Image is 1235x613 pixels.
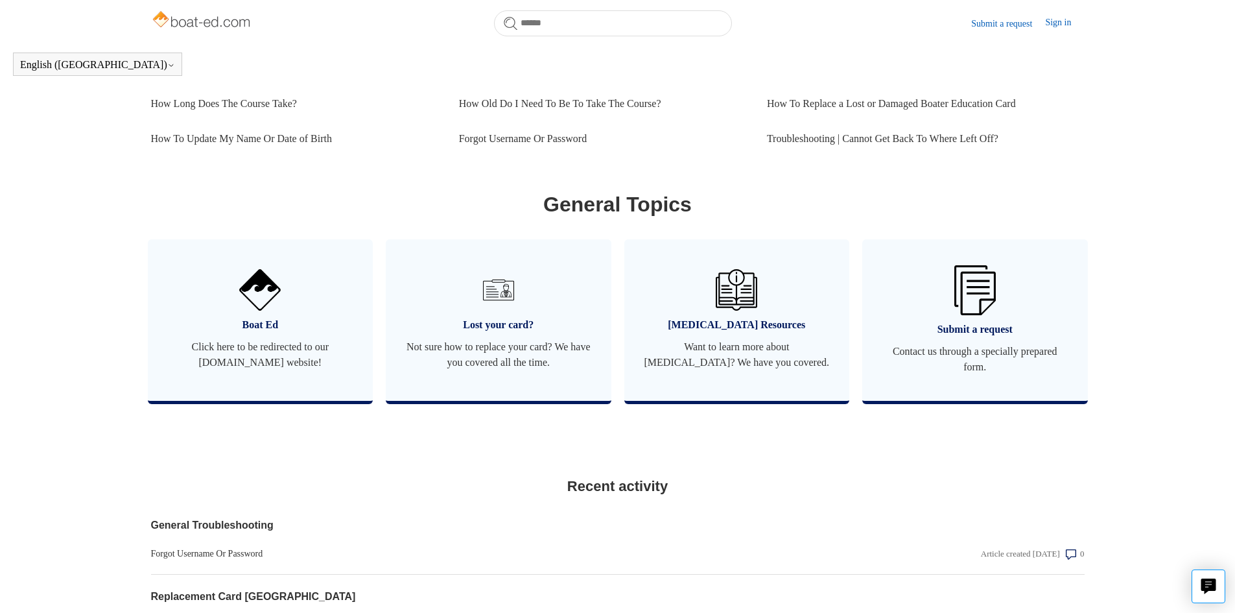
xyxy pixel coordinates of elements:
h1: General Topics [151,189,1085,220]
span: Want to learn more about [MEDICAL_DATA]? We have you covered. [644,339,830,370]
a: Forgot Username Or Password [151,547,805,560]
img: 01HZPCYW3NK71669VZTW7XY4G9 [954,265,996,315]
a: How Old Do I Need To Be To Take The Course? [459,86,747,121]
button: English ([GEOGRAPHIC_DATA]) [20,59,175,71]
img: Boat-Ed Help Center home page [151,8,254,34]
span: Contact us through a specially prepared form. [882,344,1068,375]
span: Boat Ed [167,317,354,333]
a: [MEDICAL_DATA] Resources Want to learn more about [MEDICAL_DATA]? We have you covered. [624,239,850,401]
img: 01HZPCYVNCVF44JPJQE4DN11EA [239,269,281,311]
a: Sign in [1045,16,1084,31]
img: 01HZPCYVT14CG9T703FEE4SFXC [478,269,519,311]
h2: Recent activity [151,475,1085,497]
a: How To Update My Name Or Date of Birth [151,121,440,156]
a: Submit a request [971,17,1045,30]
button: Live chat [1192,570,1225,603]
div: Article created [DATE] [981,547,1060,560]
a: Troubleshooting | Cannot Get Back To Where Left Off? [767,121,1075,156]
a: Submit a request Contact us through a specially prepared form. [862,239,1088,401]
a: Forgot Username Or Password [459,121,747,156]
span: Submit a request [882,322,1068,337]
a: Lost your card? Not sure how to replace your card? We have you covered all the time. [386,239,611,401]
input: Search [494,10,732,36]
img: 01HZPCYVZMCNPYXCC0DPA2R54M [716,269,757,311]
span: [MEDICAL_DATA] Resources [644,317,830,333]
a: How To Replace a Lost or Damaged Boater Education Card [767,86,1075,121]
a: Replacement Card [GEOGRAPHIC_DATA] [151,589,805,605]
span: Click here to be redirected to our [DOMAIN_NAME] website! [167,339,354,370]
span: Lost your card? [405,317,592,333]
a: How Long Does The Course Take? [151,86,440,121]
a: Boat Ed Click here to be redirected to our [DOMAIN_NAME] website! [148,239,373,401]
a: General Troubleshooting [151,518,805,533]
span: Not sure how to replace your card? We have you covered all the time. [405,339,592,370]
